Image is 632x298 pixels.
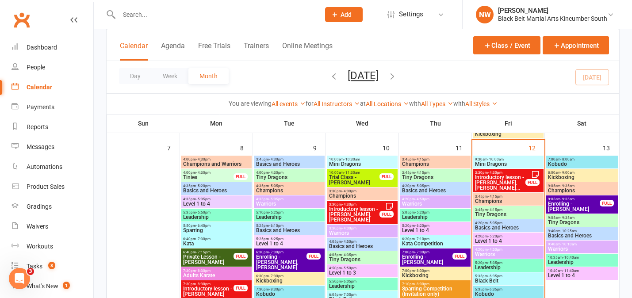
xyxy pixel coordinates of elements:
[116,8,314,21] input: Search...
[27,223,48,230] div: Waivers
[488,248,502,252] span: - 4:50pm
[183,224,250,228] span: 5:50pm
[269,287,283,291] span: - 8:30pm
[402,184,469,188] span: 4:20pm
[256,161,323,167] span: Basics and Heroes
[256,274,323,278] span: 6:30pm
[234,253,248,260] div: FULL
[488,221,502,225] span: - 5:05pm
[329,206,380,222] span: Introductory lesson - [PERSON_NAME], [PERSON_NAME]
[11,77,93,97] a: Calendar
[329,266,396,270] span: 4:50pm
[329,189,396,193] span: 3:30pm
[342,293,356,297] span: - 7:05pm
[329,279,396,283] span: 5:50pm
[402,269,469,273] span: 7:00pm
[196,197,211,201] span: - 5:35pm
[379,173,394,180] div: FULL
[9,268,30,289] iframe: Intercom live chat
[325,7,363,22] button: Add
[244,42,269,61] button: Trainers
[487,157,504,161] span: - 10:00am
[475,157,542,161] span: 9:30am
[402,171,469,175] span: 3:45pm
[344,157,360,161] span: - 10:30am
[415,237,429,241] span: - 7:10pm
[329,230,396,236] span: Warriors
[256,210,323,214] span: 5:10pm
[234,173,248,180] div: FULL
[473,36,540,54] button: Class / Event
[329,293,396,297] span: 6:05pm
[269,197,283,201] span: - 5:05pm
[11,256,93,276] a: Tasks 8
[348,69,379,82] button: [DATE]
[183,286,234,297] span: Introductory lesson - [PERSON_NAME]
[548,175,616,180] span: Kickboxing
[256,201,323,206] span: Warriors
[196,224,211,228] span: - 6:40pm
[342,202,356,206] span: - 4:30pm
[475,212,542,217] span: Tiny Dragons
[342,279,356,283] span: - 6:05pm
[402,157,469,161] span: 3:45pm
[560,242,577,246] span: - 10:10am
[27,283,58,290] div: What's New
[256,197,323,201] span: 4:35pm
[548,157,616,161] span: 7:00am
[560,197,575,201] span: - 9:35am
[183,171,234,175] span: 4:00pm
[183,188,250,193] span: Basics and Heroes
[272,100,306,107] a: All events
[27,263,42,270] div: Tasks
[529,140,544,155] div: 12
[475,171,526,175] span: 3:30pm
[256,228,323,233] span: Basics and Heroes
[360,100,366,107] strong: at
[306,100,314,107] strong: for
[329,240,396,244] span: 4:05pm
[269,274,283,278] span: - 7:30pm
[27,203,52,210] div: Gradings
[120,42,148,61] button: Calendar
[475,287,542,291] span: 5:35pm
[183,175,234,180] span: Tinies
[183,210,250,214] span: 5:35pm
[27,143,54,150] div: Messages
[282,42,333,61] button: Online Meetings
[342,253,356,257] span: - 4:35pm
[548,233,616,238] span: Basics and Heroes
[11,237,93,256] a: Workouts
[452,253,467,260] div: FULL
[256,171,323,175] span: 4:00pm
[379,211,394,218] div: FULL
[600,200,614,206] div: FULL
[329,257,396,262] span: Tiny Dragons
[196,269,211,273] span: - 8:30pm
[27,183,65,190] div: Product Sales
[475,252,542,257] span: Warriors
[475,278,542,283] span: Black Belt
[488,208,502,212] span: - 4:15pm
[402,197,469,201] span: 4:20pm
[402,201,469,206] span: Warriors
[475,195,542,199] span: 3:45pm
[11,197,93,217] a: Gradings
[399,4,423,24] span: Settings
[27,44,57,51] div: Dashboard
[183,250,234,254] span: 6:40pm
[329,157,396,161] span: 10:00am
[415,157,429,161] span: - 4:15pm
[183,214,250,220] span: Leadership
[548,220,616,225] span: Tiny Dragons
[563,269,579,273] span: - 11:40am
[256,175,323,180] span: Tiny Dragons
[63,282,70,289] span: 1
[313,140,326,155] div: 9
[415,210,429,214] span: - 5:20pm
[326,114,399,133] th: Wed
[183,273,250,278] span: Adults Karate
[256,241,323,246] span: Level 1 to 4
[402,286,469,297] span: Sparring Competition (Invitation only)
[475,175,526,191] span: Introductory lesson - [PERSON_NAME], [PERSON_NAME]...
